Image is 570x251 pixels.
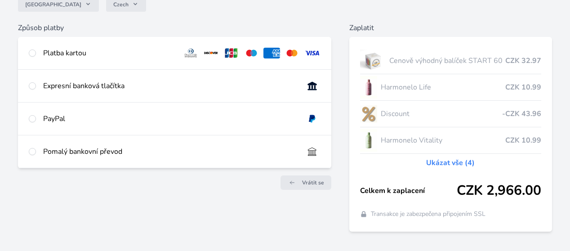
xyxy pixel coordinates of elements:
[360,76,377,99] img: CLEAN_LIFE_se_stinem_x-lo.jpg
[302,179,324,186] span: Vrátit se
[381,135,505,146] span: Harmonelo Vitality
[183,48,199,58] img: diners.svg
[360,129,377,152] img: CLEAN_VITALITY_se_stinem_x-lo.jpg
[113,1,129,8] span: Czech
[502,108,541,119] span: -CZK 43.96
[381,108,502,119] span: Discount
[43,113,297,124] div: PayPal
[360,103,377,125] img: discount-lo.png
[505,82,541,93] span: CZK 10.99
[304,81,321,91] img: onlineBanking_CZ.svg
[304,48,321,58] img: visa.svg
[505,135,541,146] span: CZK 10.99
[349,22,552,33] h6: Zaplatit
[25,1,81,8] span: [GEOGRAPHIC_DATA]
[43,146,297,157] div: Pomalý bankovní převod
[457,183,541,199] span: CZK 2,966.00
[360,49,386,72] img: start.jpg
[389,55,505,66] span: Cenově výhodný balíček START 60
[43,81,297,91] div: Expresní banková tlačítka
[426,157,475,168] a: Ukázat vše (4)
[263,48,280,58] img: amex.svg
[381,82,505,93] span: Harmonelo Life
[304,146,321,157] img: bankTransfer_IBAN.svg
[18,22,331,33] h6: Způsob platby
[505,55,541,66] span: CZK 32.97
[43,48,175,58] div: Platba kartou
[304,113,321,124] img: paypal.svg
[281,175,331,190] a: Vrátit se
[243,48,260,58] img: maestro.svg
[284,48,300,58] img: mc.svg
[223,48,240,58] img: jcb.svg
[371,210,485,219] span: Transakce je zabezpečena připojením SSL
[360,185,457,196] span: Celkem k zaplacení
[203,48,219,58] img: discover.svg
